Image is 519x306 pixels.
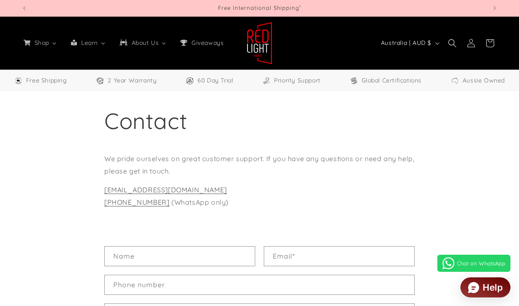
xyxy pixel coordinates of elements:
h1: Contact [104,106,415,135]
span: 60 Day Trial [198,75,233,86]
p: We pride ourselves on great customer support. If you have any questions or need any help, please ... [104,153,415,177]
a: Global Certifications [350,75,422,86]
img: Aussie Owned Icon [451,76,459,85]
div: Help [483,283,503,292]
img: Support Icon [262,76,271,85]
span: Global Certifications [362,75,422,86]
span: Learn [80,39,99,47]
a: Aussie Owned [451,75,505,86]
span: Aussie Owned [463,75,505,86]
a: About Us [112,34,173,52]
summary: Search [443,34,462,53]
span: Giveaways [190,39,224,47]
span: Free International Shipping¹ [218,4,301,11]
span: About Us [130,39,160,47]
img: Warranty Icon [96,76,104,85]
a: Red Light Hero [244,18,276,68]
img: Red Light Hero [247,22,272,65]
a: 60 Day Trial [186,75,233,86]
a: Shop [16,34,64,52]
img: widget icon [468,282,479,293]
a: [EMAIL_ADDRESS][DOMAIN_NAME] [104,185,227,194]
button: Australia | AUD $ [376,35,443,51]
a: 2 Year Warranty [96,75,156,86]
span: Shop [33,39,50,47]
span: Australia | AUD $ [381,38,431,47]
img: Certifications Icon [350,76,358,85]
span: 2 Year Warranty [108,75,156,86]
p: (WhatsApp only) [104,184,415,209]
a: Learn [64,34,112,52]
a: Free Worldwide Shipping [14,75,67,86]
img: Free Shipping Icon [14,76,23,85]
a: Chat on WhatsApp [437,255,510,272]
a: Giveaways [173,34,230,52]
span: Free Shipping [26,75,67,86]
a: [PHONE_NUMBER] [104,198,169,206]
span: Priority Support [274,75,321,86]
span: Chat on WhatsApp [457,260,505,267]
a: Priority Support [262,75,321,86]
img: Trial Icon [186,76,194,85]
